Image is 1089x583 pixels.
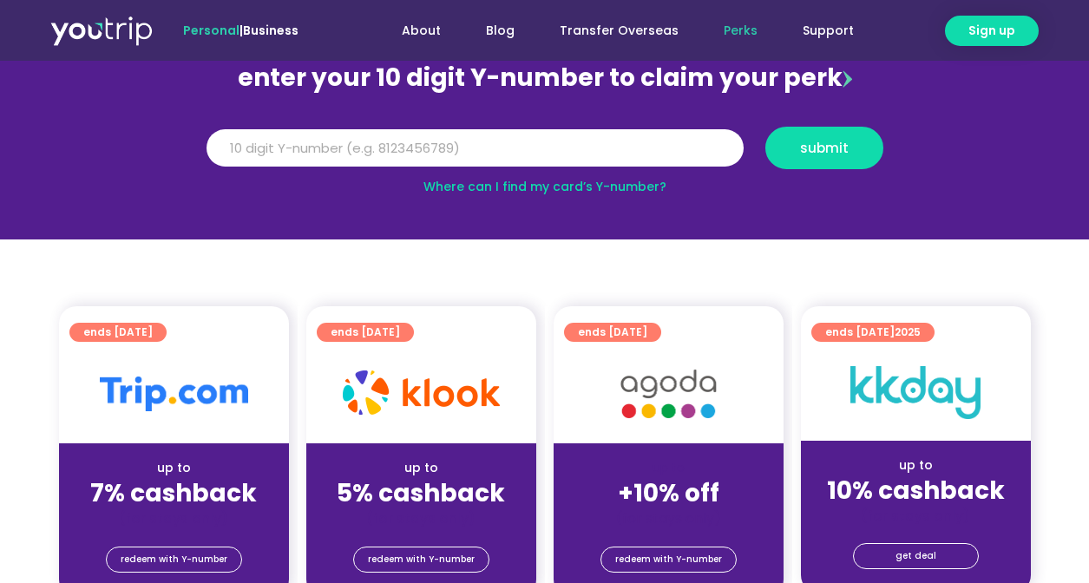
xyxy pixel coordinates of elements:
[895,544,936,568] span: get deal
[618,476,719,510] strong: +10% off
[183,22,298,39] span: |
[69,323,167,342] a: ends [DATE]
[368,547,475,572] span: redeem with Y-number
[83,323,153,342] span: ends [DATE]
[701,15,780,47] a: Perks
[345,15,876,47] nav: Menu
[537,15,701,47] a: Transfer Overseas
[243,22,298,39] a: Business
[825,323,921,342] span: ends [DATE]
[90,476,257,510] strong: 7% cashback
[811,323,935,342] a: ends [DATE]2025
[815,507,1017,525] div: (for stays only)
[600,547,737,573] a: redeem with Y-number
[320,459,522,477] div: up to
[653,459,685,476] span: up to
[780,15,876,47] a: Support
[207,129,744,167] input: 10 digit Y-number (e.g. 8123456789)
[853,543,979,569] a: get deal
[564,323,661,342] a: ends [DATE]
[615,547,722,572] span: redeem with Y-number
[968,22,1015,40] span: Sign up
[463,15,537,47] a: Blog
[317,323,414,342] a: ends [DATE]
[331,323,400,342] span: ends [DATE]
[945,16,1039,46] a: Sign up
[578,323,647,342] span: ends [DATE]
[423,178,666,195] a: Where can I find my card’s Y-number?
[353,547,489,573] a: redeem with Y-number
[320,509,522,527] div: (for stays only)
[895,324,921,339] span: 2025
[337,476,505,510] strong: 5% cashback
[800,141,849,154] span: submit
[765,127,883,169] button: submit
[567,509,770,527] div: (for stays only)
[106,547,242,573] a: redeem with Y-number
[815,456,1017,475] div: up to
[827,474,1005,508] strong: 10% cashback
[198,56,892,101] div: enter your 10 digit Y-number to claim your perk
[207,127,883,182] form: Y Number
[73,509,275,527] div: (for stays only)
[73,459,275,477] div: up to
[379,15,463,47] a: About
[183,22,239,39] span: Personal
[121,547,227,572] span: redeem with Y-number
